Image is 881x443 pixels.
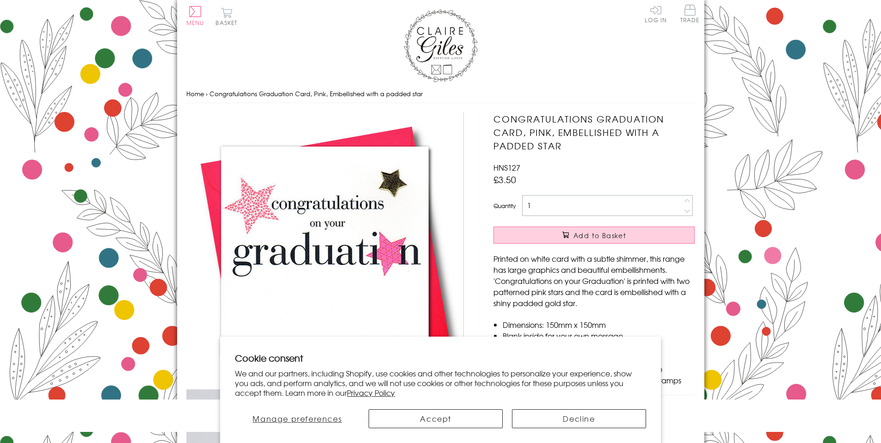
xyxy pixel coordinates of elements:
label: Quantity [493,202,516,210]
li: Dimensions: 150mm x 150mm [503,319,695,330]
span: £3.50 [493,173,516,186]
span: › [206,89,208,98]
a: Home [186,89,204,98]
li: Blank inside for your own message [503,330,695,341]
a: Log In [645,5,667,23]
a: Trade [680,5,700,25]
button: Decline [512,409,646,428]
a: Privacy Policy [347,387,395,398]
span: Congratulations Graduation Card, Pink, Embellished with a padded star [209,89,423,98]
span: HNS127 [493,162,520,173]
nav: breadcrumbs [186,85,695,104]
h1: Congratulations Graduation Card, Pink, Embellished with a padded star [493,112,695,152]
img: Claire Giles Greetings Cards [404,9,478,82]
button: Add to Basket [493,227,695,244]
button: Accept [369,409,503,428]
span: Menu [186,18,204,27]
img: Congratulations Graduation Card, Pink, Embellished with a padded star [186,112,464,389]
button: Manage preferences [235,409,359,428]
span: Trade [680,5,700,23]
span: Manage preferences [253,413,342,424]
button: Basket [214,7,240,25]
h2: Cookie consent [235,351,646,364]
span: Add to Basket [573,231,626,240]
p: We and our partners, including Shopify, use cookies and other technologies to personalize your ex... [235,369,646,397]
button: Menu [186,6,204,25]
p: Printed on white card with a subtle shimmer, this range has large graphics and beautiful embellis... [493,253,695,308]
